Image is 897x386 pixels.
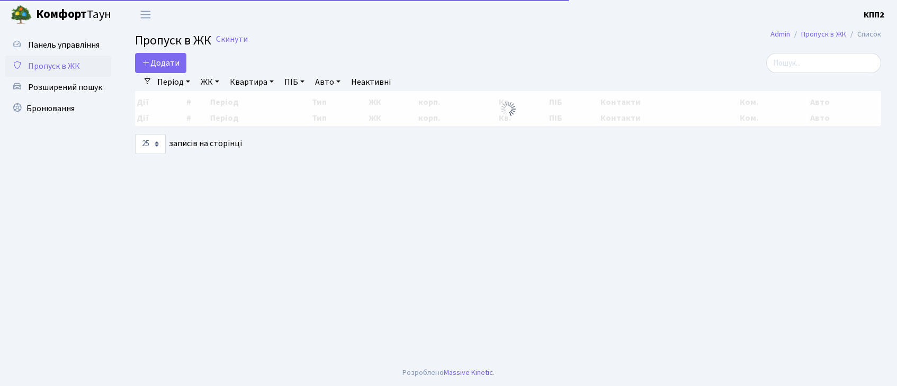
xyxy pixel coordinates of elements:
[216,34,248,44] a: Скинути
[347,73,395,91] a: Неактивні
[755,23,897,46] nav: breadcrumb
[864,9,884,21] b: КПП2
[132,6,159,23] button: Переключити навігацію
[135,134,242,154] label: записів на сторінці
[444,367,493,378] a: Massive Kinetic
[500,101,517,118] img: Обробка...
[226,73,278,91] a: Квартира
[402,367,495,379] div: Розроблено .
[11,4,32,25] img: logo.png
[28,82,102,93] span: Розширений пошук
[135,134,166,154] select: записів на сторінці
[864,8,884,21] a: КПП2
[153,73,194,91] a: Період
[280,73,309,91] a: ПІБ
[26,103,75,114] span: Бронювання
[311,73,345,91] a: Авто
[135,53,186,73] a: Додати
[766,53,881,73] input: Пошук...
[801,29,846,40] a: Пропуск в ЖК
[5,56,111,77] a: Пропуск в ЖК
[770,29,790,40] a: Admin
[135,31,211,50] span: Пропуск в ЖК
[28,60,80,72] span: Пропуск в ЖК
[5,98,111,119] a: Бронювання
[28,39,100,51] span: Панель управління
[846,29,881,40] li: Список
[5,34,111,56] a: Панель управління
[142,57,180,69] span: Додати
[36,6,111,24] span: Таун
[196,73,223,91] a: ЖК
[36,6,87,23] b: Комфорт
[5,77,111,98] a: Розширений пошук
